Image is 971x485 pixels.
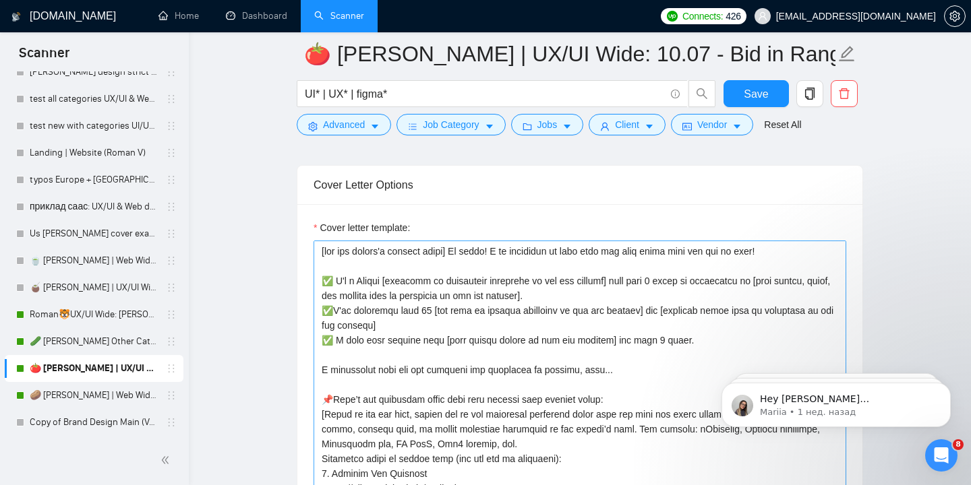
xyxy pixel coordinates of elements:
a: setting [944,11,966,22]
span: user [600,121,610,131]
iframe: Intercom live chat [925,439,958,472]
a: test new with categories UI/UX 123/month [30,112,158,139]
span: holder [166,121,177,131]
button: search [688,80,715,107]
span: user [758,11,767,21]
button: idcardVendorcaret-down [671,114,753,135]
p: Message from Mariia, sent 1 нед. назад [59,52,233,64]
a: homeHome [158,10,199,22]
span: holder [166,336,177,347]
span: Save [744,86,768,102]
span: holder [166,309,177,320]
span: setting [308,121,318,131]
button: userClientcaret-down [589,114,666,135]
span: caret-down [485,121,494,131]
span: holder [166,282,177,293]
a: typos Europe + [GEOGRAPHIC_DATA]: UX/UI & Web design [PERSON_NAME] [30,166,158,193]
img: upwork-logo.png [667,11,678,22]
span: folder [523,121,532,131]
a: Copy of Brand Design Main (Valeriia) [30,409,158,436]
span: idcard [682,121,692,131]
span: Job Category [423,117,479,132]
span: edit [838,45,856,63]
span: holder [166,174,177,185]
span: holder [166,255,177,266]
div: Cover Letter Options [314,166,846,204]
span: holder [166,148,177,158]
label: Cover letter template: [314,220,410,235]
input: Search Freelance Jobs... [305,86,665,102]
span: Client [615,117,639,132]
a: Us [PERSON_NAME] cover example: UX/UI & Web design [PERSON_NAME] [30,220,158,247]
a: Roman🐯UX/UI Wide: [PERSON_NAME] 03/07 quest 07/10 [30,301,158,328]
span: bars [408,121,417,131]
button: delete [831,80,858,107]
input: Scanner name... [304,37,835,71]
span: holder [166,390,177,401]
button: setting [944,5,966,27]
span: caret-down [732,121,742,131]
span: holder [166,201,177,212]
a: searchScanner [314,10,364,22]
a: test all categories UX/UI & Web design [PERSON_NAME] 3k/month [30,86,158,112]
button: settingAdvancedcaret-down [297,114,391,135]
button: copy [796,80,823,107]
span: search [689,88,715,100]
span: copy [797,88,823,100]
span: caret-down [645,121,654,131]
iframe: Intercom notifications сообщение [701,354,971,449]
span: holder [166,67,177,77]
a: 🥒 [PERSON_NAME] Other Categories 10.07: UX/UI & Web design [30,328,158,355]
a: dashboardDashboard [226,10,287,22]
a: 🍅 [PERSON_NAME] | UX/UI Wide: 10.07 - Bid in Range [30,355,158,382]
span: holder [166,228,177,239]
span: Vendor [697,117,727,132]
a: приклад саас: UX/UI & Web design [PERSON_NAME] [30,193,158,220]
a: 🧉 [PERSON_NAME] | UX/UI Wide: 09/12 - Bid in Range [30,274,158,301]
span: Scanner [8,43,80,71]
a: 🥔 [PERSON_NAME] | Web Wide: 10/07 - Bid in Range [30,382,158,409]
button: barsJob Categorycaret-down [396,114,505,135]
span: caret-down [562,121,572,131]
img: logo [11,6,21,28]
button: folderJobscaret-down [511,114,584,135]
span: Hey [PERSON_NAME][EMAIL_ADDRESS][DOMAIN_NAME], Looks like your Upwork agency [PERSON_NAME] Design... [59,39,230,264]
span: Advanced [323,117,365,132]
span: holder [166,94,177,104]
span: holder [166,417,177,428]
span: delete [831,88,857,100]
span: caret-down [370,121,380,131]
a: Landing | Website (Roman V) [30,139,158,166]
span: Jobs [537,117,558,132]
span: 426 [726,9,740,24]
button: Save [724,80,789,107]
span: Connects: [682,9,723,24]
span: double-left [160,453,174,467]
span: 8 [953,439,964,450]
a: Reset All [764,117,801,132]
a: [PERSON_NAME] design strict budget [30,59,158,86]
a: 🍵 [PERSON_NAME] | Web Wide: 09/12 - Bid in Range [30,247,158,274]
span: holder [166,363,177,374]
span: info-circle [671,90,680,98]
